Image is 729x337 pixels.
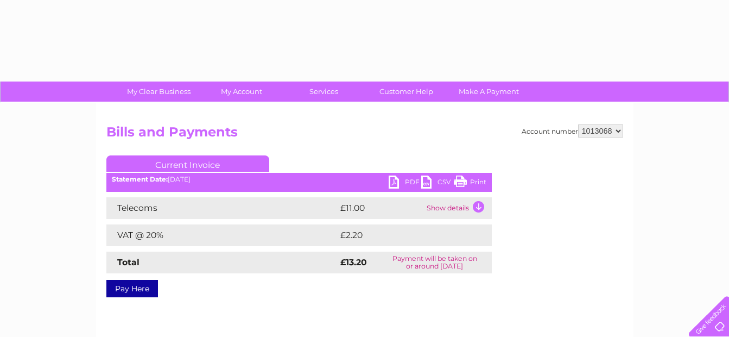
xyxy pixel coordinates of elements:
td: Telecoms [106,197,338,219]
a: My Account [196,82,286,102]
a: My Clear Business [114,82,204,102]
td: £11.00 [338,197,424,219]
strong: £13.20 [340,257,367,267]
td: £2.20 [338,224,466,246]
a: Pay Here [106,280,158,297]
strong: Total [117,257,140,267]
a: Current Invoice [106,155,269,172]
h2: Bills and Payments [106,124,623,145]
a: PDF [389,176,421,191]
b: Statement Date: [112,175,168,183]
td: Payment will be taken on or around [DATE] [378,252,492,273]
td: VAT @ 20% [106,224,338,246]
a: CSV [421,176,454,191]
div: [DATE] [106,176,492,183]
a: Customer Help [362,82,451,102]
div: Account number [522,124,623,138]
a: Make A Payment [444,82,534,102]
a: Print [454,176,486,191]
a: Services [279,82,369,102]
td: Show details [424,197,492,219]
